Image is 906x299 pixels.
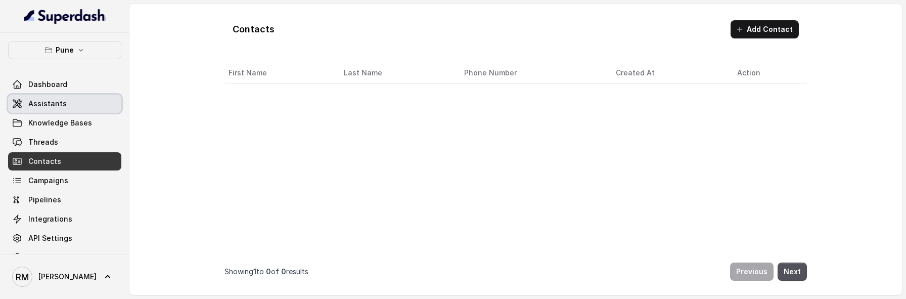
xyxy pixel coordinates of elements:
span: Dashboard [28,79,67,90]
span: 0 [266,267,271,276]
span: Voices Library [28,252,78,263]
button: Pune [8,41,121,59]
span: Contacts [28,156,61,166]
span: Campaigns [28,176,68,186]
span: API Settings [28,233,72,243]
th: Created At [608,63,729,83]
th: First Name [224,63,336,83]
text: RM [16,272,29,282]
button: Next [778,263,807,281]
th: Action [729,63,807,83]
span: 0 [281,267,286,276]
a: Contacts [8,152,121,170]
th: Phone Number [456,63,608,83]
a: Threads [8,133,121,151]
button: Previous [730,263,774,281]
a: Integrations [8,210,121,228]
span: Threads [28,137,58,147]
a: Dashboard [8,75,121,94]
h1: Contacts [233,21,275,37]
span: Knowledge Bases [28,118,92,128]
button: Add Contact [731,20,799,38]
span: Integrations [28,214,72,224]
th: Last Name [336,63,456,83]
span: Assistants [28,99,67,109]
a: Knowledge Bases [8,114,121,132]
a: Voices Library [8,248,121,267]
span: 1 [253,267,256,276]
a: Campaigns [8,172,121,190]
img: light.svg [24,8,106,24]
a: Pipelines [8,191,121,209]
a: API Settings [8,229,121,247]
p: Pune [56,44,74,56]
span: [PERSON_NAME] [38,272,97,282]
p: Showing to of results [224,267,308,277]
nav: Pagination [224,257,807,287]
a: [PERSON_NAME] [8,263,121,291]
span: Pipelines [28,195,61,205]
a: Assistants [8,95,121,113]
